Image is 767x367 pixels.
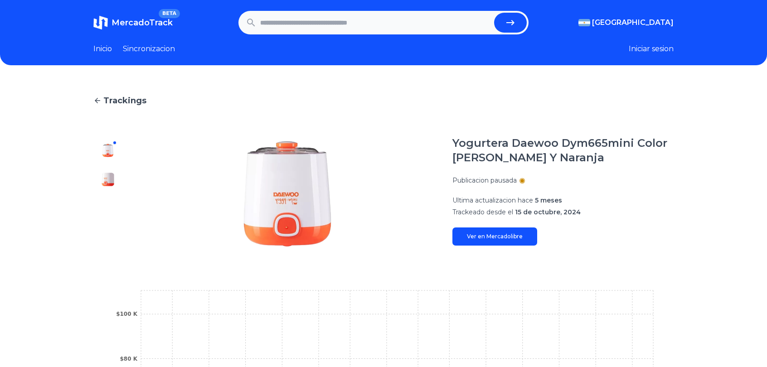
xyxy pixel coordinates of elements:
h1: Yogurtera Daewoo Dym665mini Color [PERSON_NAME] Y Naranja [452,136,674,165]
img: Argentina [578,19,590,26]
span: 5 meses [535,196,562,204]
span: MercadoTrack [112,18,173,28]
button: [GEOGRAPHIC_DATA] [578,17,674,28]
span: Trackeado desde el [452,208,513,216]
a: Sincronizacion [123,43,175,54]
img: MercadoTrack [93,15,108,30]
span: Trackings [103,94,146,107]
a: Ver en Mercadolibre [452,227,537,246]
a: Trackings [93,94,674,107]
img: Yogurtera Daewoo Dym665mini Color Blanco Y Naranja [101,143,115,158]
img: Yogurtera Daewoo Dym665mini Color Blanco Y Naranja [101,172,115,187]
button: Iniciar sesion [629,43,674,54]
tspan: $100 K [116,311,138,317]
img: Yogurtera Daewoo Dym665mini Color Blanco Y Naranja [101,201,115,216]
span: 15 de octubre, 2024 [515,208,581,216]
span: BETA [159,9,180,18]
a: Inicio [93,43,112,54]
a: MercadoTrackBETA [93,15,173,30]
tspan: $80 K [120,356,137,362]
p: Publicacion pausada [452,176,517,185]
img: Yogurtera Daewoo Dym665mini Color Blanco Y Naranja [141,136,434,252]
span: Ultima actualizacion hace [452,196,533,204]
span: [GEOGRAPHIC_DATA] [592,17,674,28]
img: Yogurtera Daewoo Dym665mini Color Blanco Y Naranja [101,230,115,245]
